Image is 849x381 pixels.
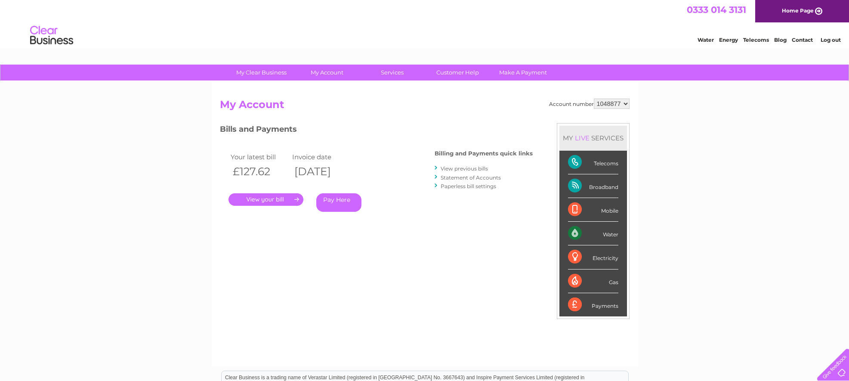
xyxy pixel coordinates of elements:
[559,126,627,150] div: MY SERVICES
[222,5,628,42] div: Clear Business is a trading name of Verastar Limited (registered in [GEOGRAPHIC_DATA] No. 3667643...
[743,37,769,43] a: Telecoms
[821,37,841,43] a: Log out
[568,222,618,245] div: Water
[488,65,559,81] a: Make A Payment
[698,37,714,43] a: Water
[549,99,630,109] div: Account number
[316,193,361,212] a: Pay Here
[774,37,787,43] a: Blog
[290,151,352,163] td: Invoice date
[568,198,618,222] div: Mobile
[441,174,501,181] a: Statement of Accounts
[441,183,496,189] a: Paperless bill settings
[568,269,618,293] div: Gas
[435,150,533,157] h4: Billing and Payments quick links
[220,99,630,115] h2: My Account
[228,163,290,180] th: £127.62
[441,165,488,172] a: View previous bills
[226,65,297,81] a: My Clear Business
[422,65,493,81] a: Customer Help
[568,293,618,316] div: Payments
[30,22,74,49] img: logo.png
[291,65,362,81] a: My Account
[568,174,618,198] div: Broadband
[687,4,746,15] a: 0333 014 3131
[568,245,618,269] div: Electricity
[719,37,738,43] a: Energy
[228,151,290,163] td: Your latest bill
[228,193,303,206] a: .
[290,163,352,180] th: [DATE]
[792,37,813,43] a: Contact
[568,151,618,174] div: Telecoms
[573,134,591,142] div: LIVE
[357,65,428,81] a: Services
[220,123,533,138] h3: Bills and Payments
